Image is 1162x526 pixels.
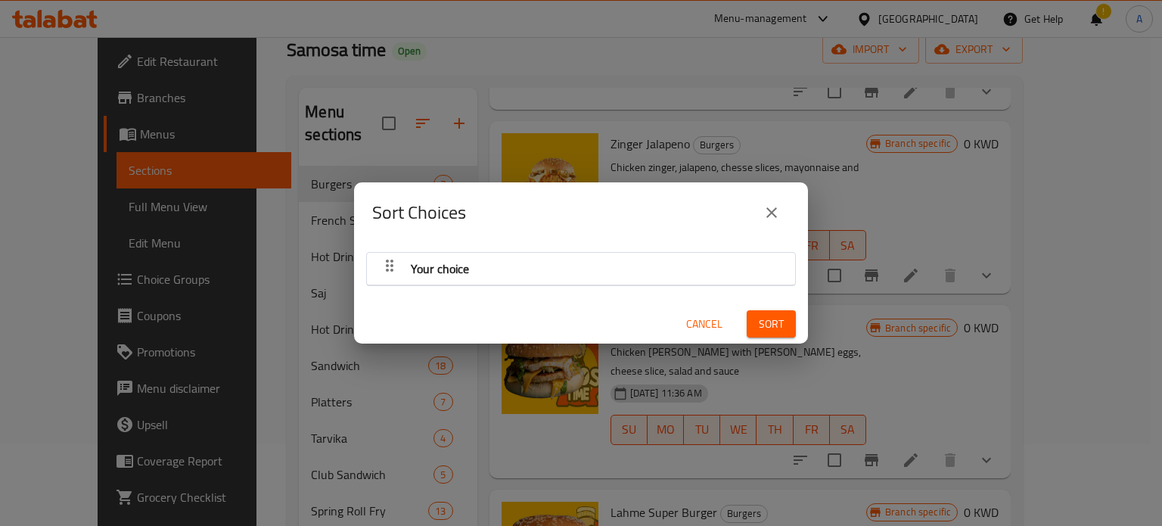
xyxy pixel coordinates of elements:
[686,315,722,334] span: Cancel
[753,195,790,231] button: close
[367,253,795,285] div: Your choice
[680,310,729,338] button: Cancel
[372,201,466,225] h2: Sort Choices
[759,315,784,334] span: Sort
[411,257,469,280] span: Your choice
[376,256,786,282] button: Your choice
[747,310,796,338] button: Sort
